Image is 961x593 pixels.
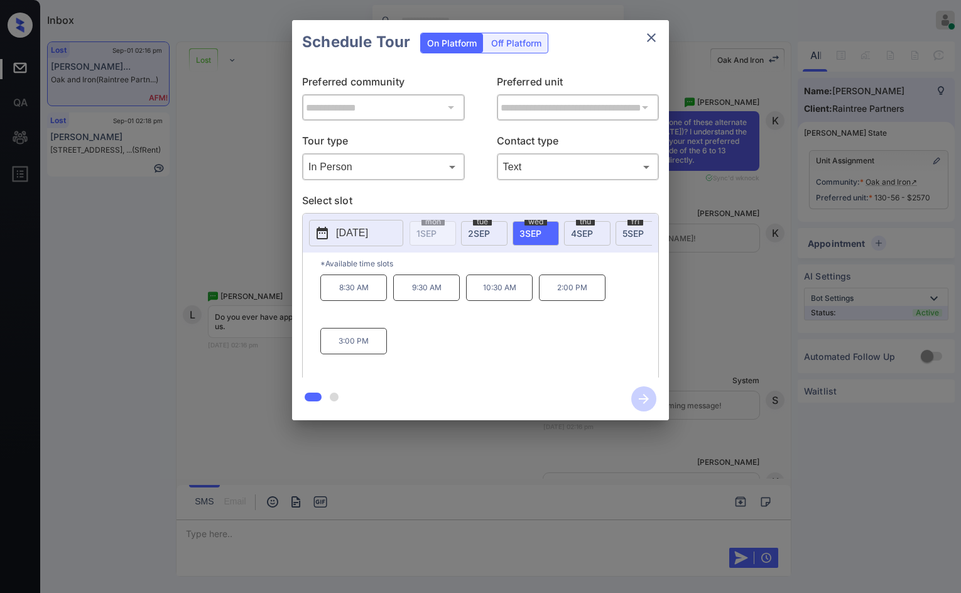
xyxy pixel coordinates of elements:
p: 10:30 AM [466,275,533,301]
span: tue [473,218,492,226]
span: thu [576,218,595,226]
p: 2:00 PM [539,275,605,301]
p: Select slot [302,193,659,213]
div: date-select [461,221,508,246]
p: 8:30 AM [320,275,387,301]
div: date-select [564,221,611,246]
div: Text [500,156,656,177]
p: 3:00 PM [320,328,387,354]
span: 5 SEP [622,228,644,239]
span: 4 SEP [571,228,593,239]
div: In Person [305,156,462,177]
button: btn-next [624,383,664,415]
button: [DATE] [309,220,403,246]
div: Off Platform [485,33,548,53]
div: On Platform [421,33,483,53]
h2: Schedule Tour [292,20,420,64]
p: Tour type [302,133,465,153]
p: Preferred community [302,74,465,94]
p: Preferred unit [497,74,660,94]
span: wed [524,218,547,226]
p: Contact type [497,133,660,153]
span: fri [627,218,643,226]
div: date-select [513,221,559,246]
p: 9:30 AM [393,275,460,301]
div: date-select [616,221,662,246]
p: *Available time slots [320,253,658,275]
p: [DATE] [336,226,368,241]
button: close [639,25,664,50]
span: 2 SEP [468,228,490,239]
span: 3 SEP [519,228,541,239]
